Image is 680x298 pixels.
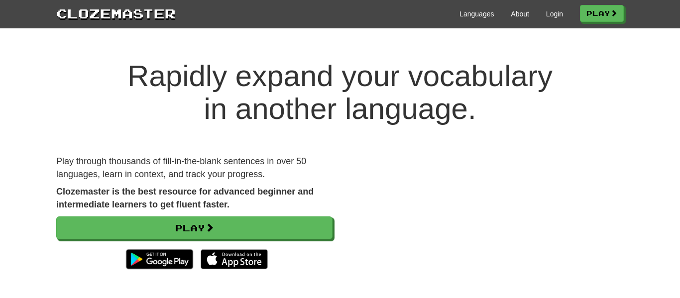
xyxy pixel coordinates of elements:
a: Play [580,5,624,22]
img: Get it on Google Play [121,244,198,274]
a: About [511,9,529,19]
p: Play through thousands of fill-in-the-blank sentences in over 50 languages, learn in context, and... [56,155,333,181]
a: Play [56,216,333,239]
strong: Clozemaster is the best resource for advanced beginner and intermediate learners to get fluent fa... [56,187,314,209]
a: Login [546,9,563,19]
a: Clozemaster [56,4,176,22]
img: Download_on_the_App_Store_Badge_US-UK_135x40-25178aeef6eb6b83b96f5f2d004eda3bffbb37122de64afbaef7... [201,249,268,269]
a: Languages [459,9,494,19]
